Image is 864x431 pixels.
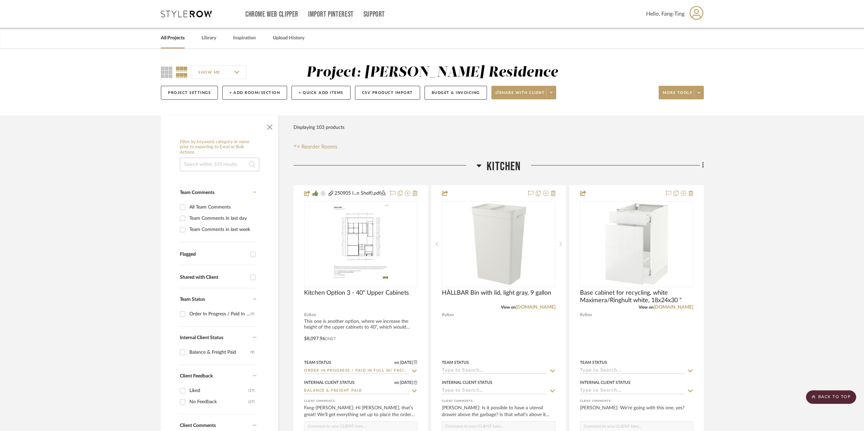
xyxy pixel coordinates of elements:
div: 0 [304,201,417,287]
span: Team Status [180,297,205,302]
div: Shared with Client [180,275,247,280]
div: Displaying 103 products [294,121,344,134]
input: Type to Search… [304,388,409,394]
span: on [394,360,399,365]
h6: Filter by keyword, category or name prior to exporting to Excel or Bulk Actions [180,139,259,155]
div: Balance & Freight Paid [189,347,250,358]
div: Flagged [180,252,247,257]
span: Hello, Fang-Ting [646,10,684,18]
input: Search within 103 results [180,158,259,171]
div: Team Comments in last week [189,224,255,235]
span: Base cabinet for recycling, white Maximera/Ringhult white, 18x24x30 " [580,289,693,304]
span: View on [501,305,516,309]
a: All Projects [161,34,185,43]
button: + Add Room/Section [222,86,287,100]
button: + Quick Add Items [292,86,351,100]
img: Kitchen Option 3 - 40" Upper Cabinets [328,202,394,287]
span: Client Feedback [180,374,213,378]
div: Fang-[PERSON_NAME]: Hi [PERSON_NAME], that’s great! We’ll get everything set up to place the orde... [304,405,417,418]
span: Ikea [447,312,454,318]
div: (9) [250,347,255,358]
input: Type to Search… [442,368,547,374]
button: More tools [659,86,704,99]
span: Ikea [585,312,592,318]
div: Order In Progress / Paid In Full w/ Freight, No Balance due [189,309,250,319]
button: CSV Product Import [355,86,420,100]
input: Type to Search… [580,388,685,394]
button: Reorder Rooms [294,143,337,151]
div: [PERSON_NAME]: We're going with this one, yes? [580,405,693,418]
span: Ikea [309,312,316,318]
div: Internal Client Status [442,379,492,386]
span: [DATE] [399,380,414,385]
span: Kitchen Option 3 - 40" Upper Cabinets [304,289,409,297]
img: HÅLLBAR Bin with lid, light gray, 9 gallon [456,202,541,287]
span: HÅLLBAR Bin with lid, light gray, 9 gallon [442,289,551,297]
scroll-to-top-button: BACK TO TOP [806,390,856,404]
div: Internal Client Status [580,379,631,386]
input: Type to Search… [304,368,409,374]
span: Reorder Rooms [301,143,337,151]
span: By [304,312,309,318]
a: Import Pinterest [308,12,354,17]
button: 250905 I...n Shelf).pdf [334,190,386,198]
span: By [580,312,585,318]
div: [PERSON_NAME]: Is it possible to have a utensil drawer above the garbage? Is that what's above it... [442,405,555,418]
a: Inspiration [233,34,256,43]
span: [DATE] [399,360,414,365]
div: Internal Client Status [304,379,355,386]
div: 0 [442,201,555,287]
span: on [394,380,399,385]
a: [DOMAIN_NAME] [516,305,556,310]
span: Team Comments [180,190,214,195]
div: (27) [248,396,255,407]
input: Type to Search… [580,368,685,374]
input: Type to Search… [442,388,547,394]
button: Close [263,119,277,133]
div: No Feedback [189,396,248,407]
span: Internal Client Status [180,335,223,340]
div: Team Status [580,359,607,366]
div: Project: [PERSON_NAME] Residence [306,65,558,80]
a: [DOMAIN_NAME] [654,305,693,310]
button: Share with client [491,86,557,99]
img: Base cabinet for recycling, white Maximera/Ringhult white, 18x24x30 " [594,202,679,287]
div: (17) [248,385,255,396]
span: Client Comments [180,423,216,428]
a: Upload History [273,34,304,43]
div: Team Comments in last day [189,213,255,224]
span: More tools [663,90,692,100]
button: Budget & Invoicing [425,86,487,100]
div: All Team Comments [189,202,255,213]
span: View on [639,305,654,309]
span: Share with client [495,90,545,100]
div: (9) [250,309,255,319]
div: Liked [189,385,248,396]
a: Chrome Web Clipper [245,12,298,17]
span: Kitchen [487,159,521,174]
button: Project Settings [161,86,218,100]
a: Library [202,34,216,43]
a: Support [363,12,385,17]
div: Team Status [304,359,331,366]
span: By [442,312,447,318]
div: Team Status [442,359,469,366]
